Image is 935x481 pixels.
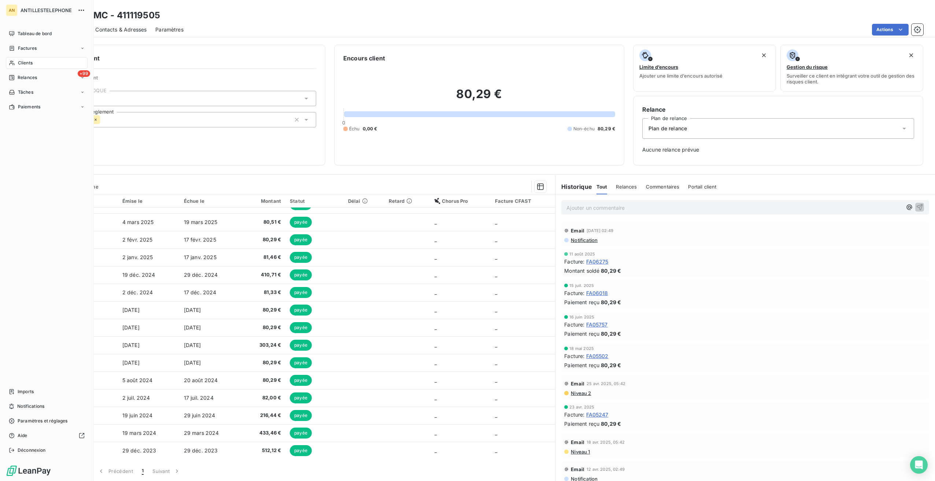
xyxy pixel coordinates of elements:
[184,359,201,366] span: [DATE]
[155,26,184,33] span: Paramètres
[601,330,621,338] span: 80,29 €
[495,342,497,348] span: _
[587,440,625,444] span: 18 avr. 2025, 05:42
[495,412,497,418] span: _
[122,447,156,454] span: 29 déc. 2023
[184,307,201,313] span: [DATE]
[564,411,584,418] span: Facture :
[184,395,214,401] span: 17 juil. 2024
[184,324,201,331] span: [DATE]
[290,269,312,280] span: payée
[570,390,591,396] span: Niveau 2
[247,324,281,331] span: 80,29 €
[343,54,385,63] h6: Encours client
[6,430,88,441] a: Aide
[290,217,312,228] span: payée
[586,411,609,418] span: FA05247
[122,236,153,243] span: 2 févr. 2025
[290,445,312,456] span: payée
[570,449,590,455] span: Niveau 1
[6,4,18,16] div: AN
[570,237,598,243] span: Notification
[555,182,592,191] h6: Historique
[78,70,90,77] span: +99
[616,184,637,190] span: Relances
[342,120,345,126] span: 0
[247,219,281,226] span: 80,51 €
[435,219,437,225] span: _
[6,465,51,477] img: Logo LeanPay
[596,184,607,190] span: Tout
[573,126,595,132] span: Non-échu
[184,430,219,436] span: 29 mars 2024
[290,287,312,298] span: payée
[122,254,153,260] span: 2 janv. 2025
[495,377,497,383] span: _
[564,361,599,369] span: Paiement reçu
[247,306,281,314] span: 80,29 €
[601,420,621,428] span: 80,29 €
[122,359,140,366] span: [DATE]
[564,289,584,297] span: Facture :
[910,456,928,474] div: Open Intercom Messenger
[633,45,776,92] button: Limite d’encoursAjouter une limite d’encours autorisé
[137,463,148,479] button: 1
[247,412,281,419] span: 216,44 €
[564,420,599,428] span: Paiement reçu
[18,30,52,37] span: Tableau de bord
[495,307,497,313] span: _
[247,359,281,366] span: 80,29 €
[18,432,27,439] span: Aide
[18,89,33,96] span: Tâches
[184,289,217,295] span: 17 déc. 2024
[21,7,73,13] span: ANTILLESTELEPHONE
[184,272,218,278] span: 29 déc. 2024
[495,254,497,260] span: _
[122,307,140,313] span: [DATE]
[100,116,106,123] input: Ajouter une valeur
[571,439,584,445] span: Email
[648,125,687,132] span: Plan de relance
[18,418,67,424] span: Paramètres et réglages
[184,219,218,225] span: 19 mars 2025
[122,395,150,401] span: 2 juil. 2024
[601,267,621,275] span: 80,29 €
[95,26,147,33] span: Contacts & Adresses
[290,375,312,386] span: payée
[148,463,185,479] button: Suivant
[435,272,437,278] span: _
[601,361,621,369] span: 80,29 €
[495,324,497,331] span: _
[44,54,316,63] h6: Informations client
[247,289,281,296] span: 81,33 €
[363,126,377,132] span: 0,00 €
[18,104,40,110] span: Paiements
[642,105,914,114] h6: Relance
[290,392,312,403] span: payée
[571,466,584,472] span: Email
[247,254,281,261] span: 81,46 €
[184,447,218,454] span: 29 déc. 2023
[290,198,339,204] div: Statut
[290,305,312,316] span: payée
[122,272,155,278] span: 19 déc. 2024
[564,298,599,306] span: Paiement reçu
[639,64,678,70] span: Limite d’encours
[290,340,312,351] span: payée
[435,359,437,366] span: _
[587,381,625,386] span: 25 avr. 2025, 05:42
[435,198,486,204] div: Chorus Pro
[495,395,497,401] span: _
[122,198,175,204] div: Émise le
[348,198,380,204] div: Délai
[587,467,625,471] span: 12 avr. 2025, 02:49
[184,377,218,383] span: 20 août 2024
[688,184,716,190] span: Portail client
[569,346,594,351] span: 18 mai 2025
[290,234,312,245] span: payée
[290,428,312,439] span: payée
[122,430,156,436] span: 19 mars 2024
[184,236,216,243] span: 17 févr. 2025
[642,146,914,153] span: Aucune relance prévue
[435,395,437,401] span: _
